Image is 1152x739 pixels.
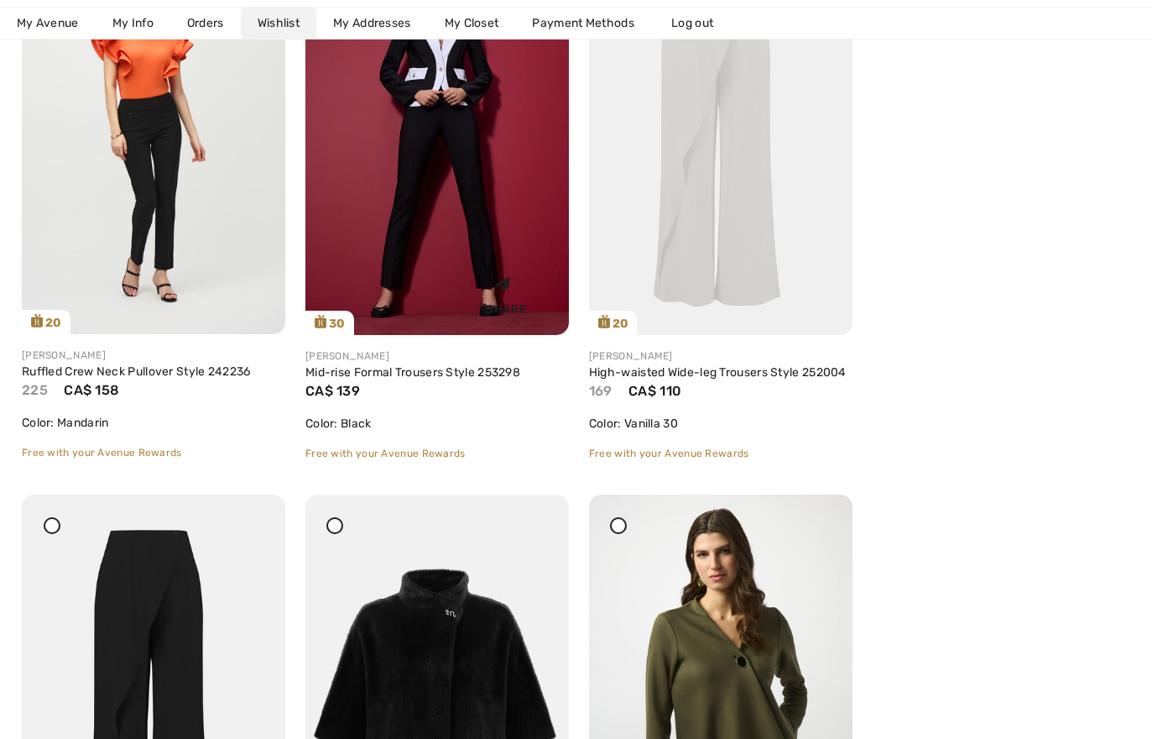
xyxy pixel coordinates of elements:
[22,414,285,432] div: Color: Mandarin
[305,365,520,380] a: Mid-rise Formal Trousers Style 253298
[428,8,516,39] a: My Closet
[515,8,651,39] a: Payment Methods
[589,383,612,399] span: 169
[22,382,48,398] span: 225
[305,383,360,399] span: CA$ 139
[305,446,569,461] div: Free with your Avenue Rewards
[22,348,285,363] div: [PERSON_NAME]
[589,365,847,380] a: High-waisted Wide-leg Trousers Style 252004
[96,8,170,39] a: My Info
[22,364,251,379] a: Ruffled Crew Neck Pullover Style 242236
[17,14,79,32] span: My Avenue
[64,382,119,398] span: CA$ 158
[22,445,285,460] div: Free with your Avenue Rewards
[305,415,569,432] div: Color: Black
[589,415,852,432] div: Color: Vanilla 30
[305,349,569,364] div: [PERSON_NAME]
[589,446,852,461] div: Free with your Avenue Rewards
[456,263,556,322] div: Share
[170,8,241,39] a: Orders
[241,8,316,39] a: Wishlist
[628,383,681,399] span: CA$ 110
[316,8,428,39] a: My Addresses
[589,349,852,364] div: [PERSON_NAME]
[654,8,747,39] a: Log out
